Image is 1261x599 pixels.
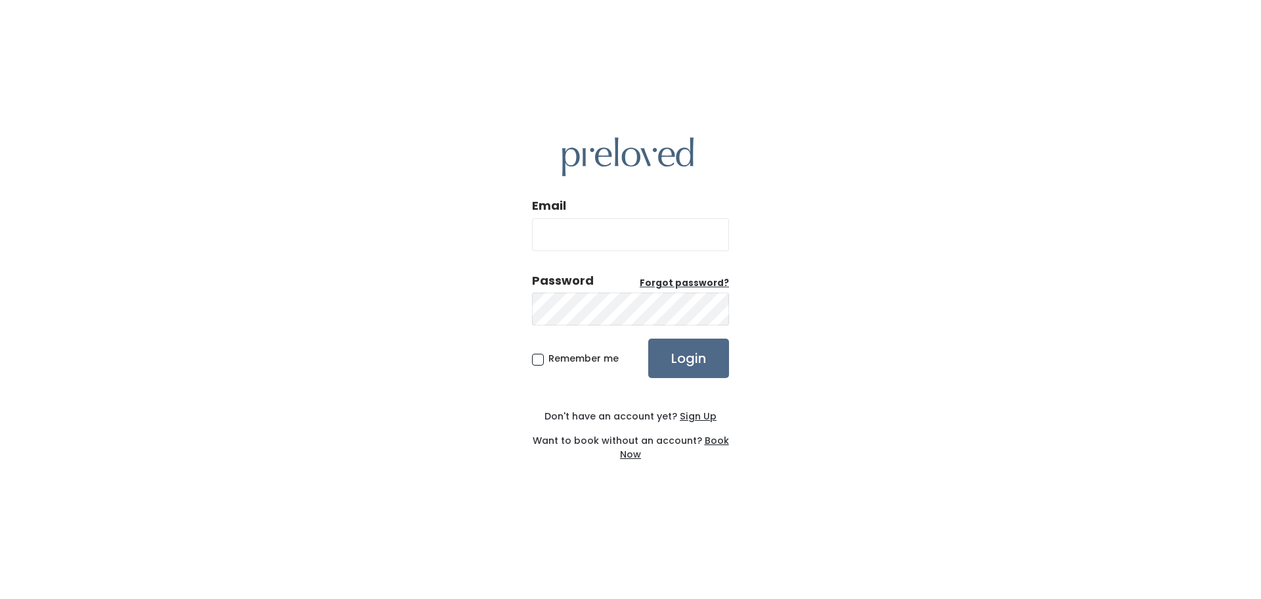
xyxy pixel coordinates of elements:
[620,434,729,461] a: Book Now
[680,410,717,423] u: Sign Up
[532,197,566,214] label: Email
[562,137,694,176] img: preloved logo
[532,410,729,423] div: Don't have an account yet?
[640,277,729,289] u: Forgot password?
[532,272,594,289] div: Password
[677,410,717,423] a: Sign Up
[548,352,619,365] span: Remember me
[648,339,729,378] input: Login
[640,277,729,290] a: Forgot password?
[532,423,729,462] div: Want to book without an account?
